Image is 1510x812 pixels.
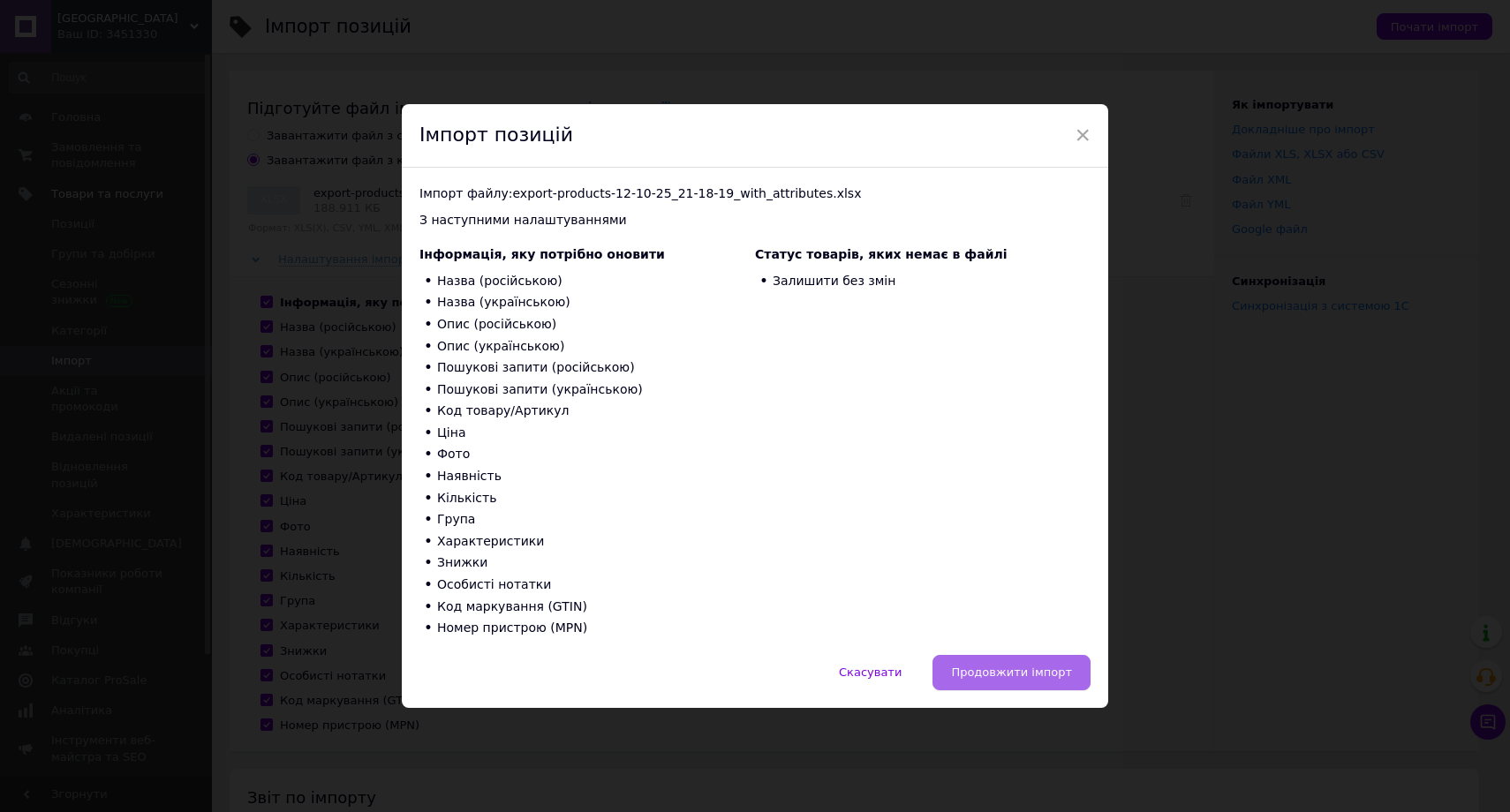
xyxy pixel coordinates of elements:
[951,665,1072,679] span: Продовжити імпорт
[419,596,755,618] li: Код маркування (GTIN)
[932,655,1091,690] button: Продовжити імпорт
[419,618,755,640] li: Номер пристрою (MPN)
[419,292,755,314] li: Назва (українською)
[419,357,755,380] li: Пошукові запити (російською)
[419,444,755,466] li: Фото
[755,270,1091,292] li: Залишити без змін
[419,270,755,292] li: Назва (російською)
[402,104,1108,168] div: Імпорт позицій
[419,185,1091,203] div: Імпорт файлу: export-products-12-10-25_21-18-19_with_attributes.xlsx
[419,422,755,444] li: Ціна
[419,553,755,575] li: Знижки
[820,655,920,690] button: Скасувати
[419,487,755,509] li: Кількість
[1075,120,1091,150] span: ×
[755,247,1008,261] span: Статус товарів, яких немає в файлі
[419,335,755,357] li: Опис (українською)
[419,575,755,597] li: Особисті нотатки
[419,379,755,401] li: Пошукові запити (українською)
[419,530,755,553] li: Характеристики
[419,509,755,531] li: Група
[419,466,755,488] li: Наявність
[419,212,1091,229] div: З наступними налаштуваннями
[419,313,755,335] li: Опис (російською)
[419,401,755,423] li: Код товару/Артикул
[419,247,665,261] span: Інформація, яку потрібно оновити
[839,665,902,679] span: Скасувати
